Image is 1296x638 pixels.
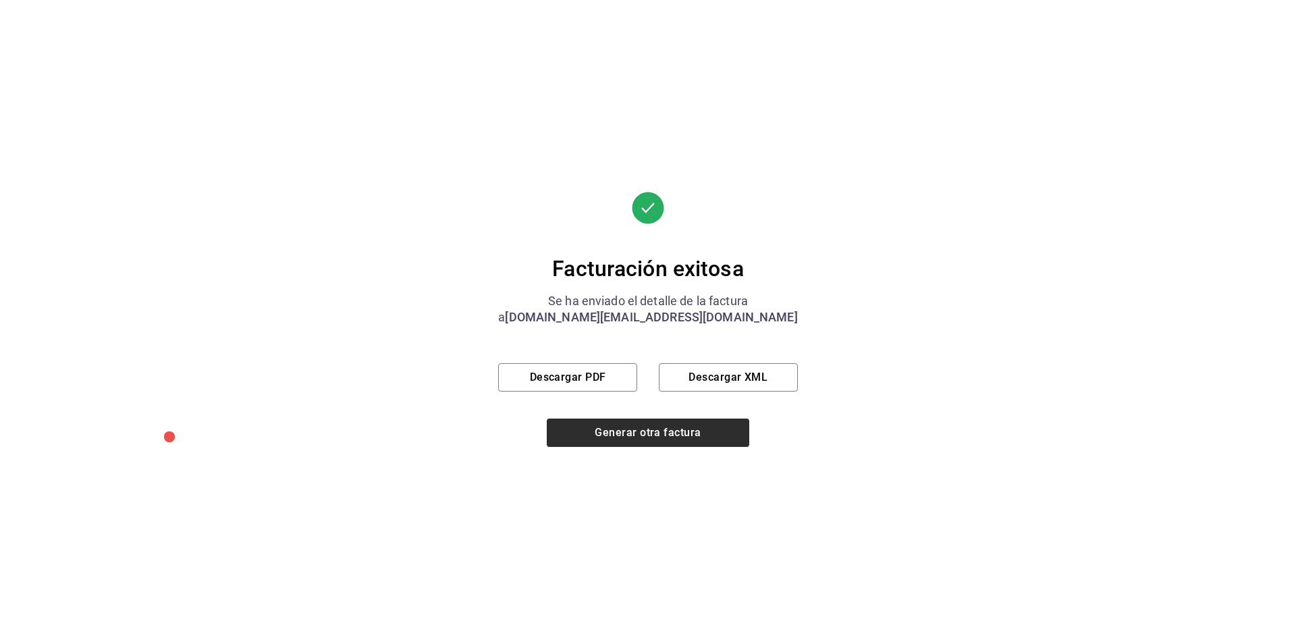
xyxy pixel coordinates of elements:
[547,419,749,447] button: Generar otra factura
[659,363,798,392] button: Descargar XML
[498,255,798,282] div: Facturación exitosa
[498,293,798,309] div: Se ha enviado el detalle de la factura
[498,309,798,325] div: a
[505,310,797,324] span: [DOMAIN_NAME][EMAIL_ADDRESS][DOMAIN_NAME]
[498,363,637,392] button: Descargar PDF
